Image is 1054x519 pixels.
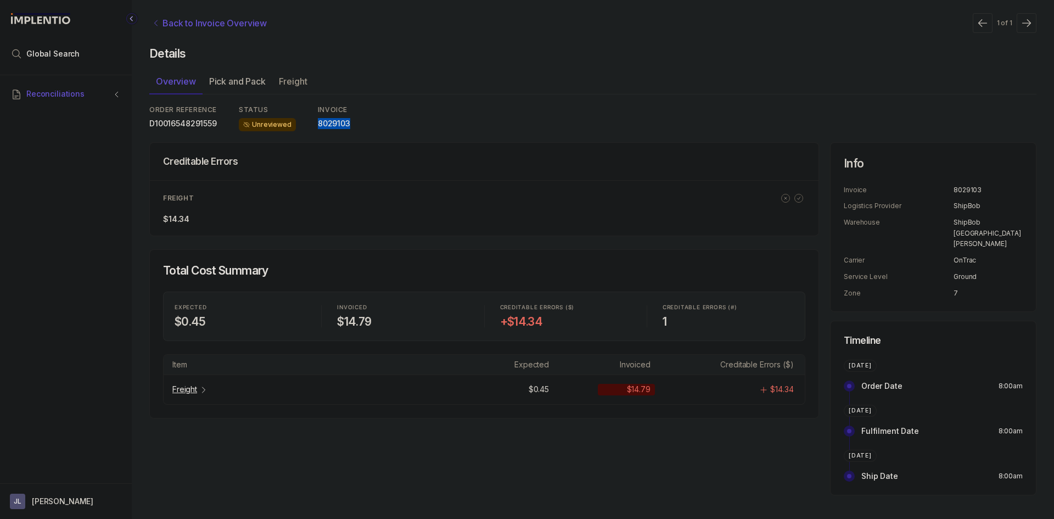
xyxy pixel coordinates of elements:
[663,304,737,311] p: CREDITABLE ERRORS (#)
[627,384,651,395] p: $14.79
[999,471,1023,482] p: 8:00am
[32,496,93,507] p: [PERSON_NAME]
[844,200,954,211] p: Logistics Provider
[279,75,307,88] p: Freight
[844,288,954,299] p: Zone
[149,16,269,30] a: Link Back to Invoice Overview
[149,72,203,94] li: Tab Overview
[849,453,872,459] p: [DATE]
[162,16,267,30] p: Back to Invoice Overview
[149,105,217,114] p: ORDER REFERENCE
[954,200,1023,211] p: ShipBob
[849,408,872,414] p: [DATE]
[954,255,1023,266] p: OnTrac
[318,105,350,114] p: INVOICE
[849,362,872,369] p: [DATE]
[663,314,794,330] h4: 1
[954,185,1023,196] p: 8029103
[500,304,575,311] p: CREDITABLE ERRORS ($)
[954,217,1023,249] p: ShipBob [GEOGRAPHIC_DATA][PERSON_NAME]
[330,297,475,336] li: Statistic INVOICED
[26,88,85,99] span: Reconciliations
[337,304,367,311] p: INVOICED
[844,271,954,282] p: Service Level
[239,105,296,114] p: STATUS
[163,194,194,203] p: FREIGHT
[954,271,1023,282] p: Ground
[861,381,902,392] p: Order Date
[844,185,1023,299] ul: Information Summary
[720,359,793,370] p: Creditable Errors ($)
[168,359,481,370] td: Table Cell-text 0
[500,314,631,330] h4: +$14.34
[10,494,122,509] button: User initials[PERSON_NAME]
[861,426,919,437] p: Fulfilment Date
[954,288,1023,299] p: 7
[770,384,793,395] p: $14.34
[699,384,800,395] td: Table Cell-text 3
[999,426,1023,437] p: 8:00am
[172,384,197,395] p: Freight
[844,156,1023,171] h4: Info
[487,359,593,370] td: Table Cell-text 1
[494,297,638,336] li: Statistic CREDITABLE ERRORS ($)
[999,381,1023,392] p: 8:00am
[125,12,138,25] div: Collapse Icon
[163,214,189,225] p: $14.34
[487,384,593,395] td: Table Cell-text 1
[239,118,296,131] div: Unreviewed
[272,72,314,94] li: Tab Freight
[593,359,699,370] td: Table Cell-text 2
[844,334,1023,347] h5: Timeline
[844,255,954,266] p: Carrier
[156,75,196,88] p: Overview
[7,82,125,106] button: Reconciliations
[26,48,80,59] span: Global Search
[337,314,468,330] h4: $14.79
[149,72,1036,94] ul: Tab Group
[318,118,350,129] p: 8029103
[620,359,651,370] p: Invoiced
[172,359,187,370] p: Item
[529,384,549,395] p: $0.45
[861,471,898,482] p: Ship Date
[175,314,306,330] h4: $0.45
[514,359,549,370] p: Expected
[168,384,481,395] td: Table Cell-link 0
[163,155,238,168] h5: Creditable Errors
[656,297,800,336] li: Statistic CREDITABLE ERRORS (#)
[149,118,217,129] p: D10016548291559
[593,384,699,395] td: Table Cell-text 2
[149,46,1036,62] h4: Details
[997,18,1012,29] p: 1 of 1
[10,494,25,509] span: User initials
[168,297,312,336] li: Statistic EXPECTED
[175,304,206,311] p: EXPECTED
[163,263,805,278] h4: Total Cost Summary
[163,292,805,341] ul: Statistic Highlights
[844,217,954,249] p: Warehouse
[844,185,954,196] p: Invoice
[699,359,800,370] td: Table Cell-text 3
